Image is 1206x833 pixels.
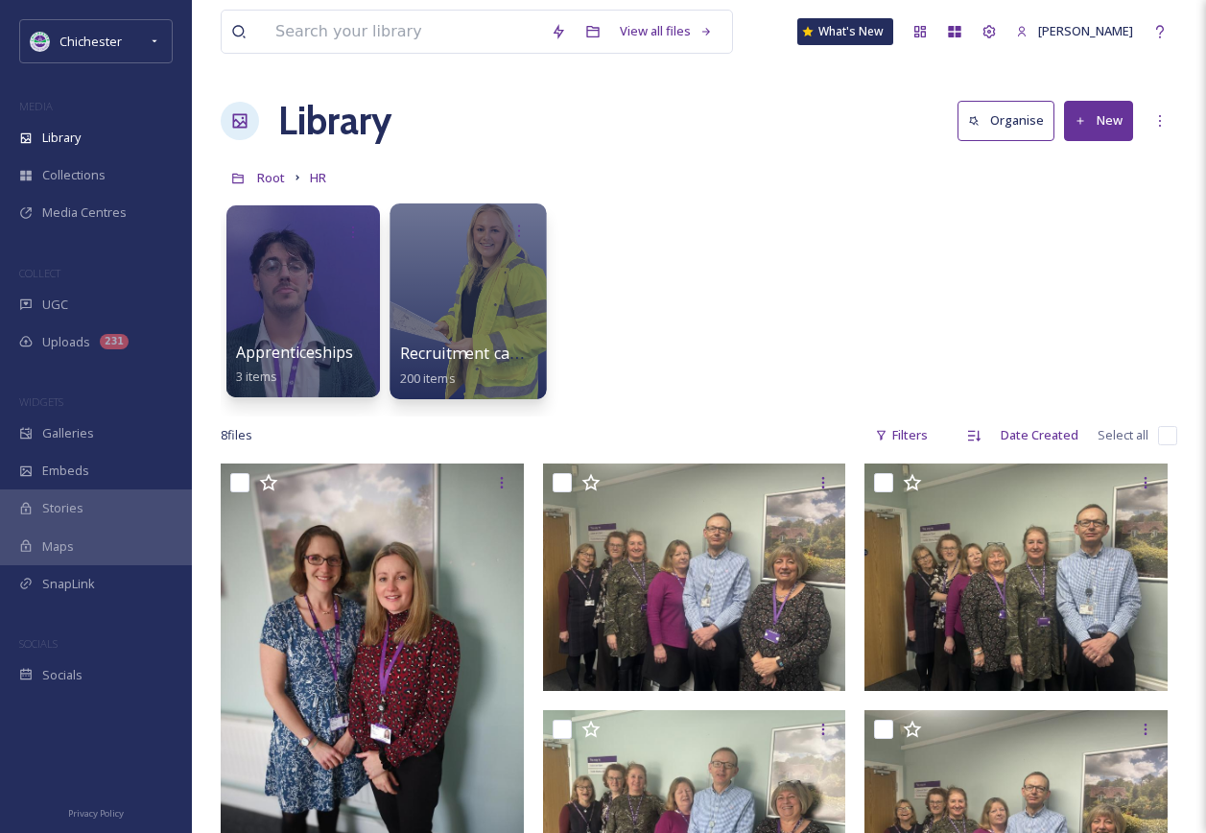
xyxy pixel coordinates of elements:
[31,32,50,51] img: Logo_of_Chichester_District_Council.png
[236,342,353,363] span: Apprenticeships
[1006,12,1143,50] a: [PERSON_NAME]
[42,296,68,314] span: UGC
[257,169,285,186] span: Root
[610,12,722,50] a: View all files
[865,416,937,454] div: Filters
[236,344,353,385] a: Apprenticeships3 items
[42,129,81,147] span: Library
[991,416,1088,454] div: Date Created
[19,266,60,280] span: COLLECT
[266,11,541,53] input: Search your library
[278,92,391,150] a: Library
[19,394,63,409] span: WIDGETS
[400,369,456,386] span: 200 items
[310,166,326,189] a: HR
[42,424,94,442] span: Galleries
[42,462,89,480] span: Embeds
[19,99,53,113] span: MEDIA
[958,101,1054,140] button: Organise
[42,575,95,593] span: SnapLink
[68,800,124,823] a: Privacy Policy
[42,537,74,556] span: Maps
[543,464,846,691] img: IMG_0339.jpeg
[42,166,106,184] span: Collections
[400,345,565,387] a: Recruitment campaign200 items
[42,203,127,222] span: Media Centres
[221,426,252,444] span: 8 file s
[19,636,58,651] span: SOCIALS
[1098,426,1148,444] span: Select all
[42,499,83,517] span: Stories
[59,33,122,50] span: Chichester
[257,166,285,189] a: Root
[1064,101,1133,140] button: New
[236,368,277,385] span: 3 items
[42,666,83,684] span: Socials
[100,334,129,349] div: 231
[797,18,893,45] a: What's New
[68,807,124,820] span: Privacy Policy
[1038,22,1133,39] span: [PERSON_NAME]
[864,464,1168,691] img: IMG_0343.jpeg
[400,343,565,364] span: Recruitment campaign
[42,333,90,351] span: Uploads
[310,169,326,186] span: HR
